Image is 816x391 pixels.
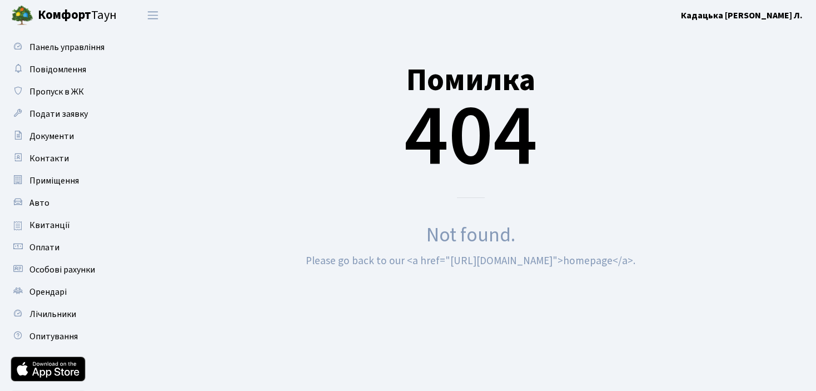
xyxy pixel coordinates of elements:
[29,86,84,98] span: Пропуск в ЖК
[29,219,70,231] span: Квитанції
[139,6,167,24] button: Переключити навігацію
[29,63,86,76] span: Повідомлення
[29,152,69,165] span: Контакти
[6,325,117,348] a: Опитування
[38,6,91,24] b: Комфорт
[681,9,803,22] a: Кадацька [PERSON_NAME] Л.
[6,125,117,147] a: Документи
[306,253,635,269] small: Please go back to our <a href="[URL][DOMAIN_NAME]">homepage</a>.
[6,170,117,192] a: Приміщення
[11,4,33,27] img: logo.png
[29,130,74,142] span: Документи
[29,108,88,120] span: Подати заявку
[38,6,117,25] span: Таун
[142,35,799,198] div: 404
[6,236,117,259] a: Оплати
[29,175,79,187] span: Приміщення
[6,103,117,125] a: Подати заявку
[6,281,117,303] a: Орендарі
[29,308,76,320] span: Лічильники
[406,58,535,102] small: Помилка
[6,259,117,281] a: Особові рахунки
[6,36,117,58] a: Панель управління
[6,58,117,81] a: Повідомлення
[29,241,59,254] span: Оплати
[29,264,95,276] span: Особові рахунки
[6,81,117,103] a: Пропуск в ЖК
[6,303,117,325] a: Лічильники
[29,286,67,298] span: Орендарі
[29,330,78,343] span: Опитування
[6,214,117,236] a: Квитанції
[142,220,799,250] div: Not found.
[6,192,117,214] a: Авто
[29,197,49,209] span: Авто
[29,41,105,53] span: Панель управління
[6,147,117,170] a: Контакти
